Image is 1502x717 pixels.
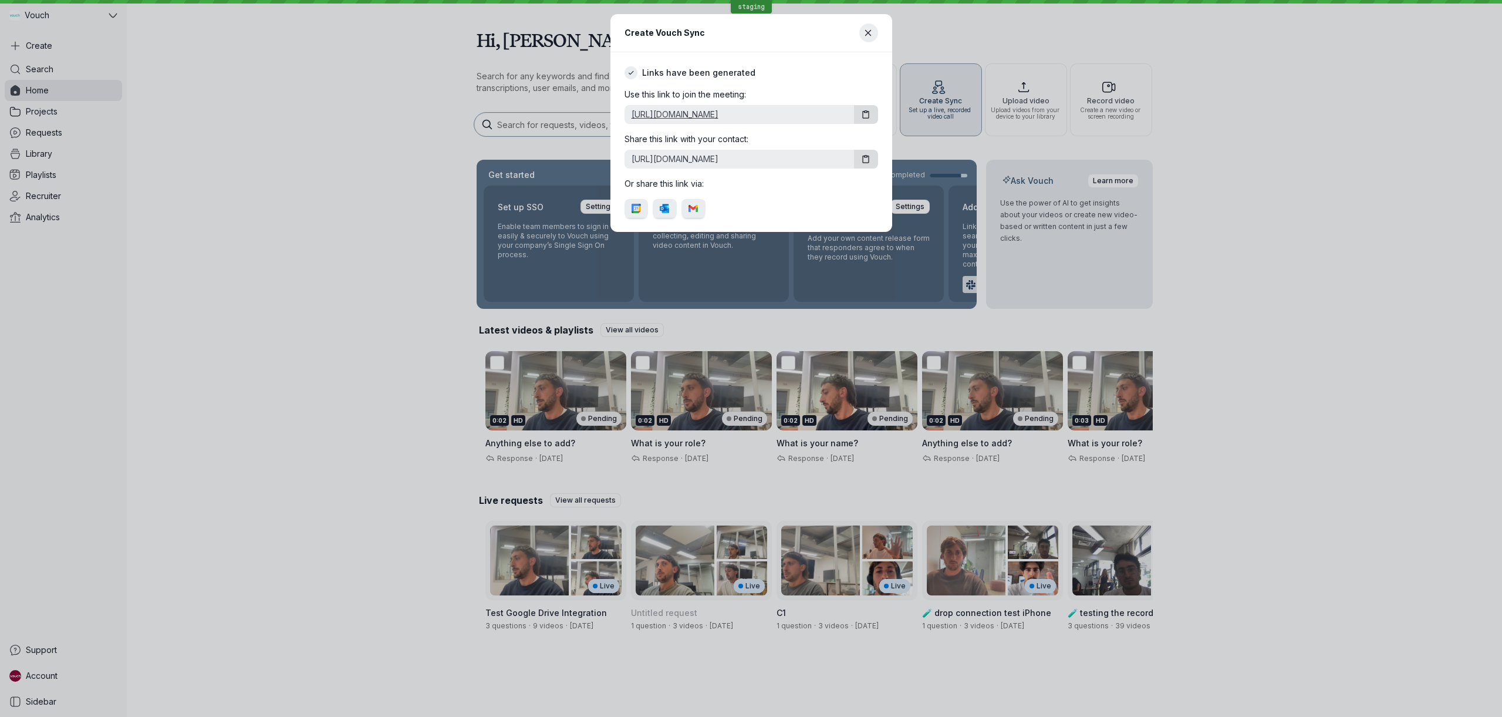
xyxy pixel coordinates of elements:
[859,23,878,42] button: Close modal
[625,89,746,99] span: Use this link to join the meeting:
[854,105,878,124] button: Copy URL
[625,134,748,144] span: Share this link with your contact:
[625,153,849,165] a: [URL][DOMAIN_NAME]
[625,109,849,120] a: [URL][DOMAIN_NAME]
[625,199,649,218] a: Add to Google Calendar
[681,199,706,218] a: Add to Gmail
[625,179,704,188] span: Or share this link via:
[653,199,677,218] a: Add to Outlook
[642,67,755,79] h2: Links have been generated
[854,150,878,169] button: Copy URL
[625,26,705,39] h1: Create Vouch Sync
